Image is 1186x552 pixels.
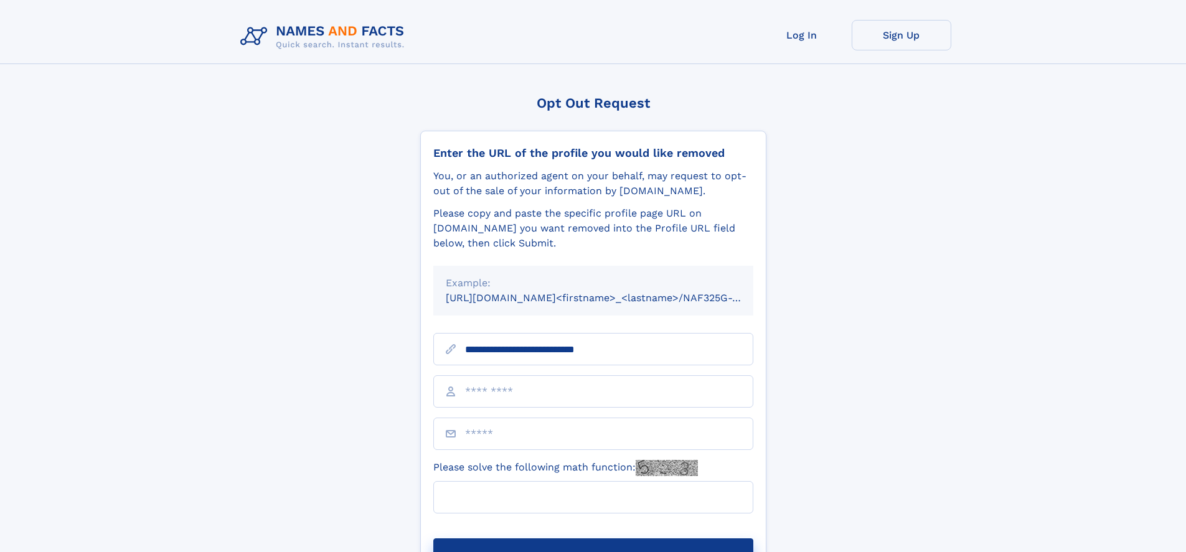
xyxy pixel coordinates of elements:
div: Opt Out Request [420,95,766,111]
small: [URL][DOMAIN_NAME]<firstname>_<lastname>/NAF325G-xxxxxxxx [446,292,777,304]
a: Log In [752,20,852,50]
div: Please copy and paste the specific profile page URL on [DOMAIN_NAME] you want removed into the Pr... [433,206,753,251]
div: Example: [446,276,741,291]
img: Logo Names and Facts [235,20,415,54]
label: Please solve the following math function: [433,460,698,476]
div: You, or an authorized agent on your behalf, may request to opt-out of the sale of your informatio... [433,169,753,199]
div: Enter the URL of the profile you would like removed [433,146,753,160]
a: Sign Up [852,20,951,50]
